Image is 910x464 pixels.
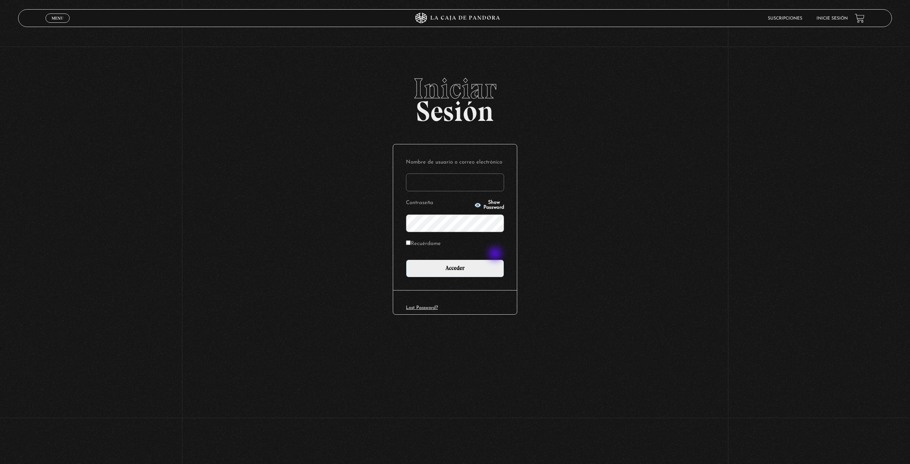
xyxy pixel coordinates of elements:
[768,16,802,21] a: Suscripciones
[483,200,504,210] span: Show Password
[817,16,848,21] a: Inicie sesión
[406,240,411,245] input: Recuérdame
[406,260,504,277] input: Acceder
[52,16,63,20] span: Menu
[406,157,504,168] label: Nombre de usuario o correo electrónico
[406,305,438,310] a: Lost Password?
[18,74,892,103] span: Iniciar
[855,14,864,23] a: View your shopping cart
[406,198,472,209] label: Contraseña
[18,74,892,120] h2: Sesión
[406,239,441,250] label: Recuérdame
[49,22,66,27] span: Cerrar
[474,200,504,210] button: Show Password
